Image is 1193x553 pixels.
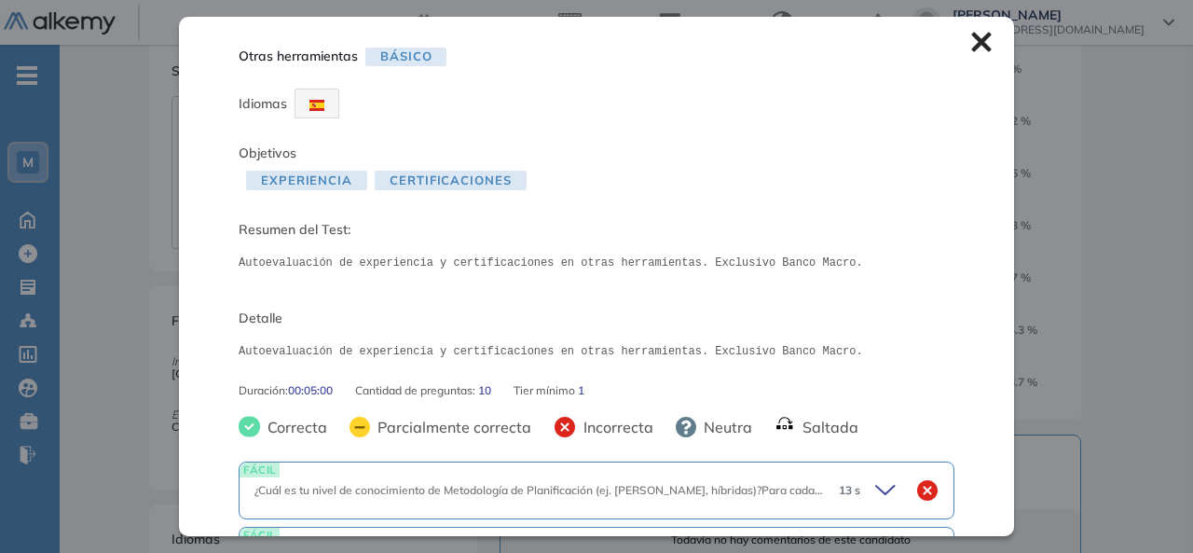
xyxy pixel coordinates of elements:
[239,255,954,271] pre: Autoevaluación de experiencia y certificaciones en otras herramientas. Exclusivo Banco Macro.
[696,416,752,438] span: Neutra
[1100,463,1193,553] div: Widget de chat
[240,463,280,477] span: FÁCIL
[239,220,954,240] span: Resumen del Test:
[240,528,280,542] span: FÁCIL
[795,416,858,438] span: Saltada
[288,382,333,399] span: 00:05:00
[260,416,327,438] span: Correcta
[246,171,367,190] span: Experiencia
[375,171,527,190] span: Certificaciones
[239,145,296,161] span: Objetivos
[309,100,324,111] img: ESP
[239,95,287,112] span: Idiomas
[514,382,578,399] span: Tier mínimo
[370,416,531,438] span: Parcialmente correcta
[365,48,446,67] span: Básico
[839,482,860,499] span: 13 s
[239,382,288,399] span: Duración :
[239,309,954,328] span: Detalle
[239,47,358,66] span: Otras herramientas
[1100,463,1193,553] iframe: Chat Widget
[478,382,491,399] span: 10
[355,382,478,399] span: Cantidad de preguntas:
[578,382,584,399] span: 1
[239,343,954,360] pre: Autoevaluación de experiencia y certificaciones en otras herramientas. Exclusivo Banco Macro.
[576,416,653,438] span: Incorrecta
